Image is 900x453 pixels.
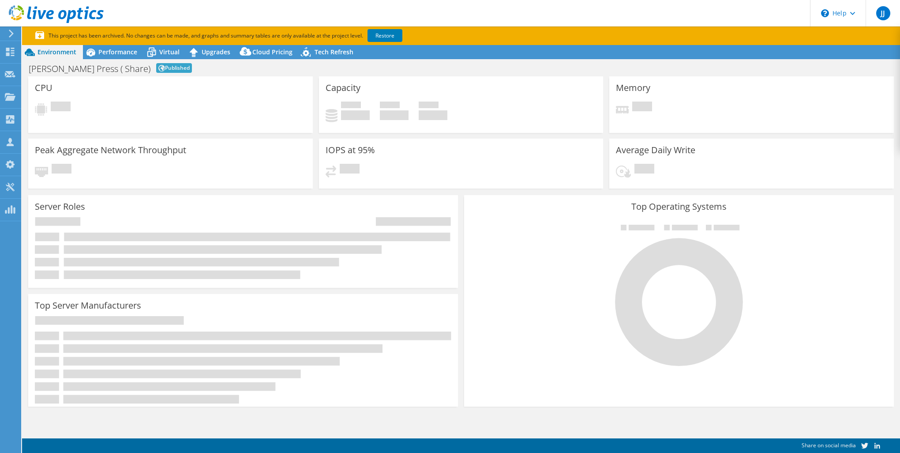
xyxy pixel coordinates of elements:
[616,145,695,155] h3: Average Daily Write
[35,145,186,155] h3: Peak Aggregate Network Throughput
[326,83,360,93] h3: Capacity
[37,48,76,56] span: Environment
[802,442,856,449] span: Share on social media
[252,48,292,56] span: Cloud Pricing
[51,102,71,113] span: Pending
[380,102,400,110] span: Free
[35,83,52,93] h3: CPU
[29,64,150,73] h1: [PERSON_NAME] Press ( Share)
[35,31,468,41] p: This project has been archived. No changes can be made, and graphs and summary tables are only av...
[35,202,85,211] h3: Server Roles
[35,301,141,310] h3: Top Server Manufacturers
[876,6,890,20] span: JJ
[380,110,409,120] h4: 0 GiB
[159,48,180,56] span: Virtual
[821,9,829,17] svg: \n
[202,48,230,56] span: Upgrades
[616,83,650,93] h3: Memory
[98,48,137,56] span: Performance
[419,102,439,110] span: Total
[315,48,353,56] span: Tech Refresh
[156,63,192,73] span: Published
[326,145,375,155] h3: IOPS at 95%
[52,164,71,176] span: Pending
[341,102,361,110] span: Used
[367,29,402,42] a: Restore
[340,164,360,176] span: Pending
[341,110,370,120] h4: 0 GiB
[632,102,652,113] span: Pending
[419,110,447,120] h4: 0 GiB
[471,202,887,211] h3: Top Operating Systems
[634,164,654,176] span: Pending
